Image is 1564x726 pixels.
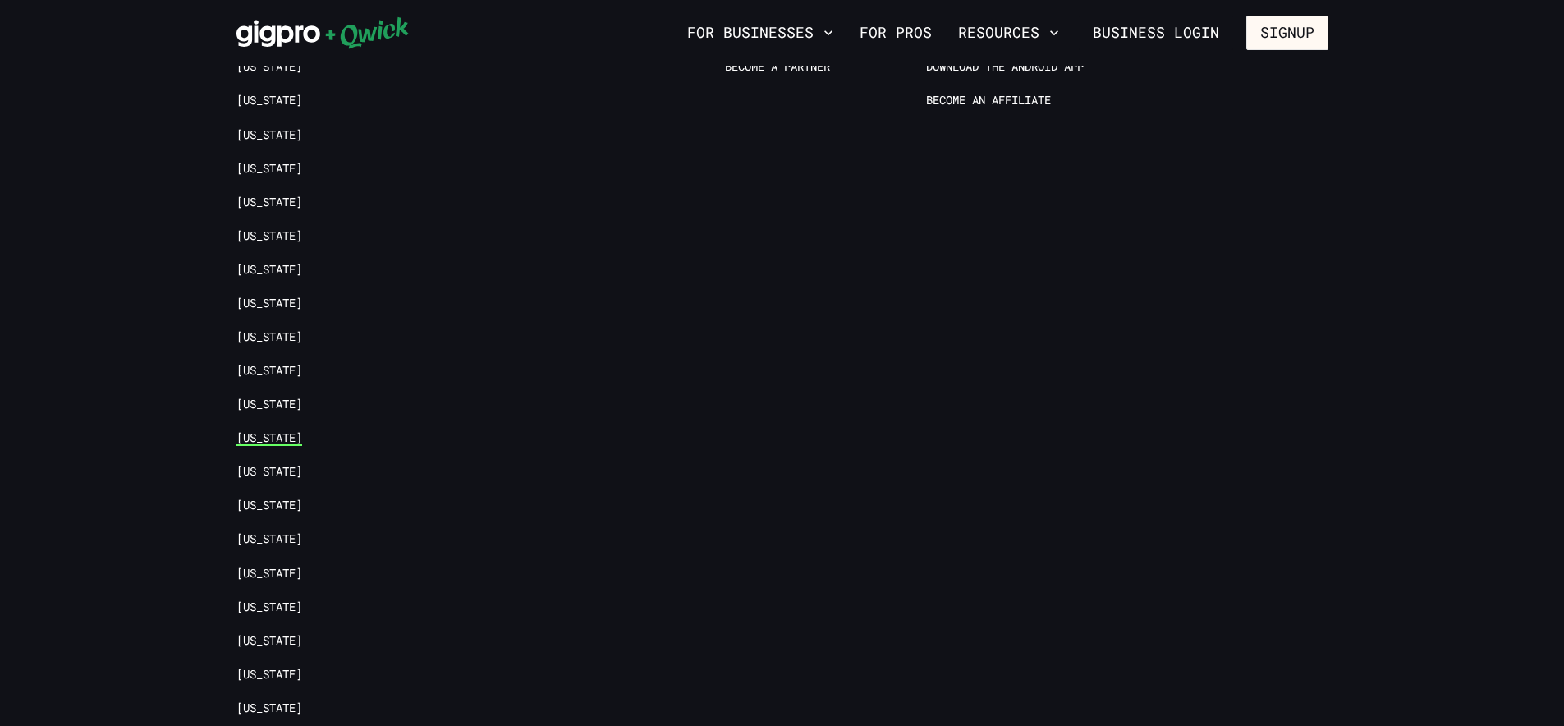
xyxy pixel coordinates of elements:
a: [US_STATE] [236,363,302,379]
a: [US_STATE] [236,262,302,278]
a: For Pros [853,19,938,47]
a: Download the Android App [926,59,1084,75]
a: Business Login [1079,16,1233,50]
a: [US_STATE] [236,498,302,513]
a: [US_STATE] [236,161,302,177]
a: [US_STATE] [236,329,302,345]
button: For Businesses [681,19,840,47]
a: [US_STATE] [236,633,302,649]
a: [US_STATE] [236,566,302,581]
a: [US_STATE] [236,59,302,75]
a: [US_STATE] [236,701,302,716]
a: [US_STATE] [236,93,302,108]
a: [US_STATE] [236,464,302,480]
a: Become a Partner [725,59,830,75]
a: [US_STATE] [236,296,302,311]
a: Become an Affiliate [926,93,1051,108]
a: [US_STATE] [236,430,302,446]
a: [US_STATE] [236,228,302,244]
a: [US_STATE] [236,397,302,412]
a: [US_STATE] [236,600,302,615]
a: [US_STATE] [236,195,302,210]
button: Signup [1246,16,1328,50]
a: [US_STATE] [236,531,302,547]
a: [US_STATE] [236,667,302,682]
a: [US_STATE] [236,127,302,143]
button: Resources [952,19,1066,47]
